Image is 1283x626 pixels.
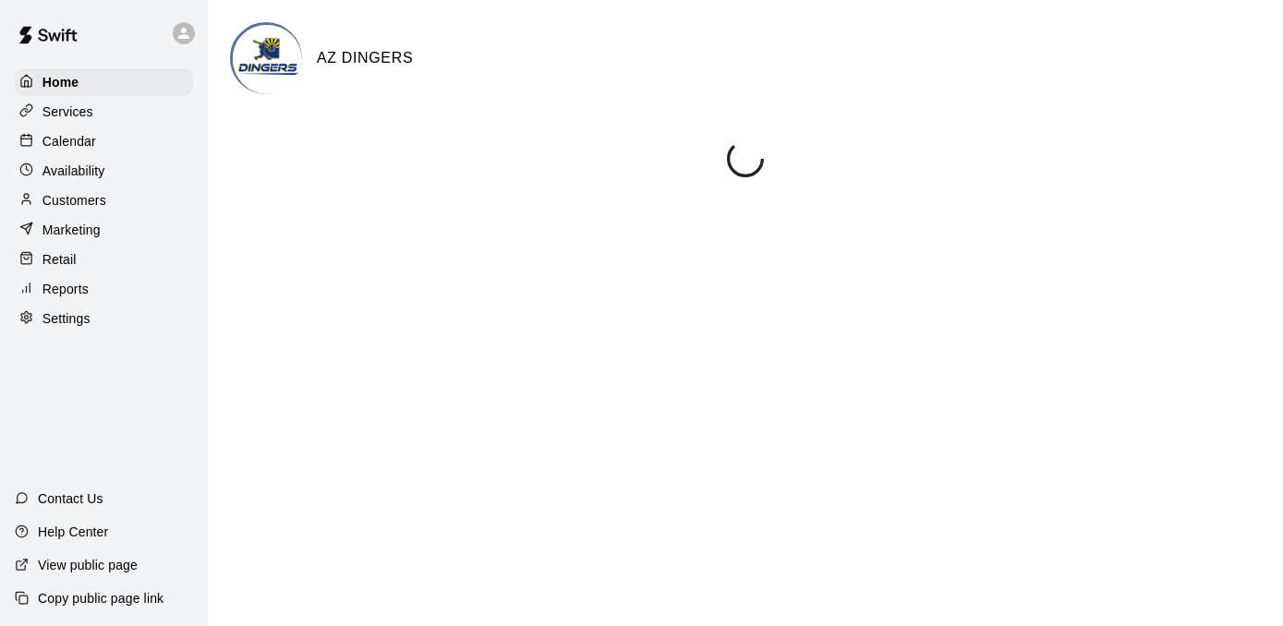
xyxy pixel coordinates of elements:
[42,162,105,180] p: Availability
[15,98,193,126] a: Services
[38,523,108,541] p: Help Center
[38,556,138,574] p: View public page
[15,157,193,185] a: Availability
[42,309,91,328] p: Settings
[42,221,101,239] p: Marketing
[38,589,163,608] p: Copy public page link
[15,127,193,155] a: Calendar
[42,250,77,269] p: Retail
[15,246,193,273] a: Retail
[15,275,193,303] a: Reports
[42,132,96,150] p: Calendar
[42,191,106,210] p: Customers
[42,280,89,298] p: Reports
[233,25,302,94] img: AZ DINGERS logo
[317,46,413,70] h6: AZ DINGERS
[15,305,193,332] a: Settings
[38,489,103,508] p: Contact Us
[42,102,93,121] p: Services
[42,73,79,91] p: Home
[15,216,193,244] a: Marketing
[15,187,193,214] a: Customers
[15,68,193,96] a: Home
